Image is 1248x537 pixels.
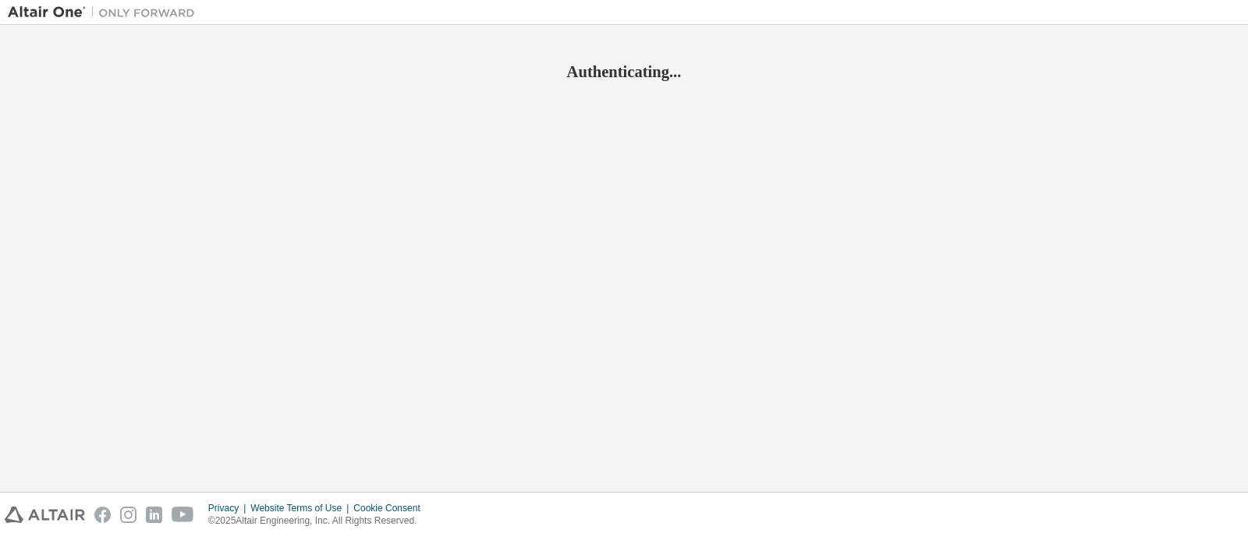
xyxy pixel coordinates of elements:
[208,514,430,528] p: © 2025 Altair Engineering, Inc. All Rights Reserved.
[120,507,136,523] img: instagram.svg
[353,502,429,514] div: Cookie Consent
[5,507,85,523] img: altair_logo.svg
[250,502,353,514] div: Website Terms of Use
[172,507,194,523] img: youtube.svg
[208,502,250,514] div: Privacy
[94,507,111,523] img: facebook.svg
[8,5,203,20] img: Altair One
[8,62,1240,82] h2: Authenticating...
[146,507,162,523] img: linkedin.svg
